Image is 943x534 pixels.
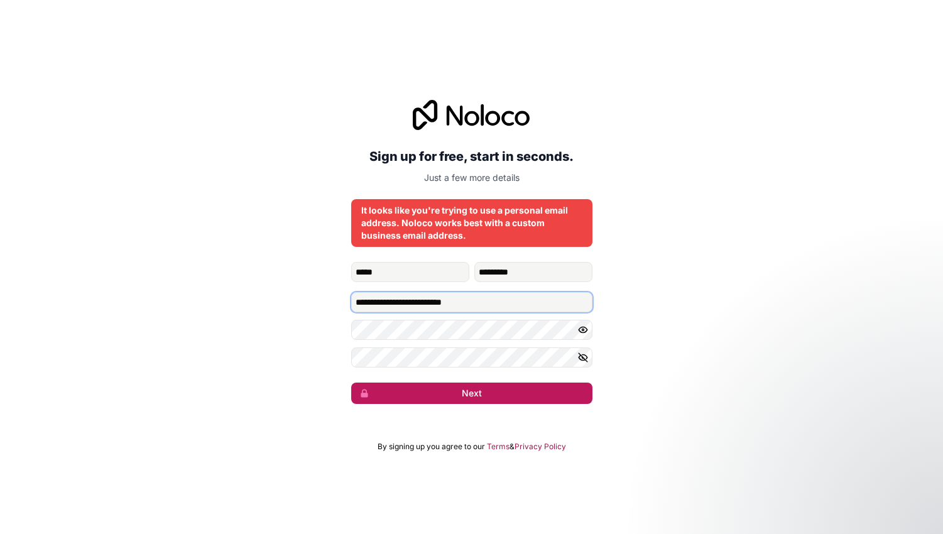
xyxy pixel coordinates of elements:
input: Email address [351,292,592,312]
p: Just a few more details [351,172,592,184]
span: By signing up you agree to our [378,442,485,452]
button: Next [351,383,592,404]
a: Privacy Policy [515,442,566,452]
input: Password [351,320,592,340]
input: Confirm password [351,347,592,368]
div: It looks like you're trying to use a personal email address. Noloco works best with a custom busi... [361,204,582,242]
input: given-name [351,262,469,282]
a: Terms [487,442,510,452]
h2: Sign up for free, start in seconds. [351,145,592,168]
input: family-name [474,262,592,282]
iframe: Intercom notifications message [692,440,943,528]
span: & [510,442,515,452]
